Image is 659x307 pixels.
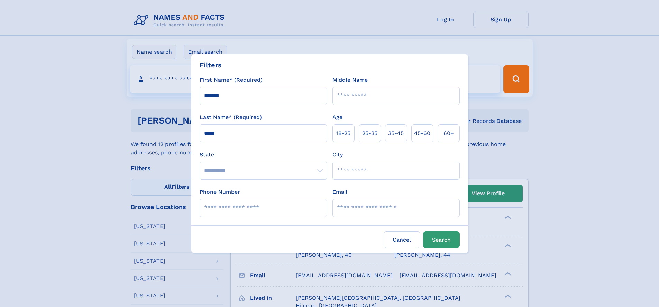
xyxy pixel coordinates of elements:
span: 60+ [443,129,454,137]
label: State [200,151,327,159]
span: 25‑35 [362,129,377,137]
label: Age [332,113,342,121]
label: Cancel [384,231,420,248]
span: 45‑60 [414,129,430,137]
span: 35‑45 [388,129,404,137]
button: Search [423,231,460,248]
label: First Name* (Required) [200,76,263,84]
label: Last Name* (Required) [200,113,262,121]
label: Phone Number [200,188,240,196]
label: Middle Name [332,76,368,84]
label: Email [332,188,347,196]
label: City [332,151,343,159]
div: Filters [200,60,222,70]
span: 18‑25 [336,129,350,137]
